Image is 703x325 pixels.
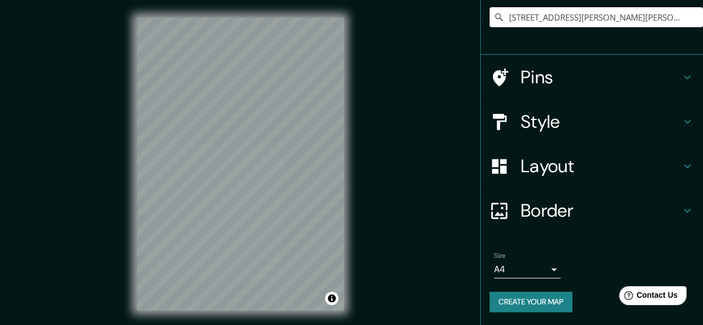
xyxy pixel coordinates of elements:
div: Pins [481,55,703,99]
div: Style [481,99,703,144]
h4: Style [521,111,681,133]
label: Size [494,251,506,261]
h4: Border [521,199,681,222]
div: A4 [494,261,561,278]
input: Pick your city or area [490,7,703,27]
h4: Pins [521,66,681,88]
canvas: Map [137,18,344,311]
iframe: Help widget launcher [604,282,691,313]
div: Layout [481,144,703,188]
button: Create your map [490,292,572,312]
button: Toggle attribution [325,292,338,305]
div: Border [481,188,703,233]
h4: Layout [521,155,681,177]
